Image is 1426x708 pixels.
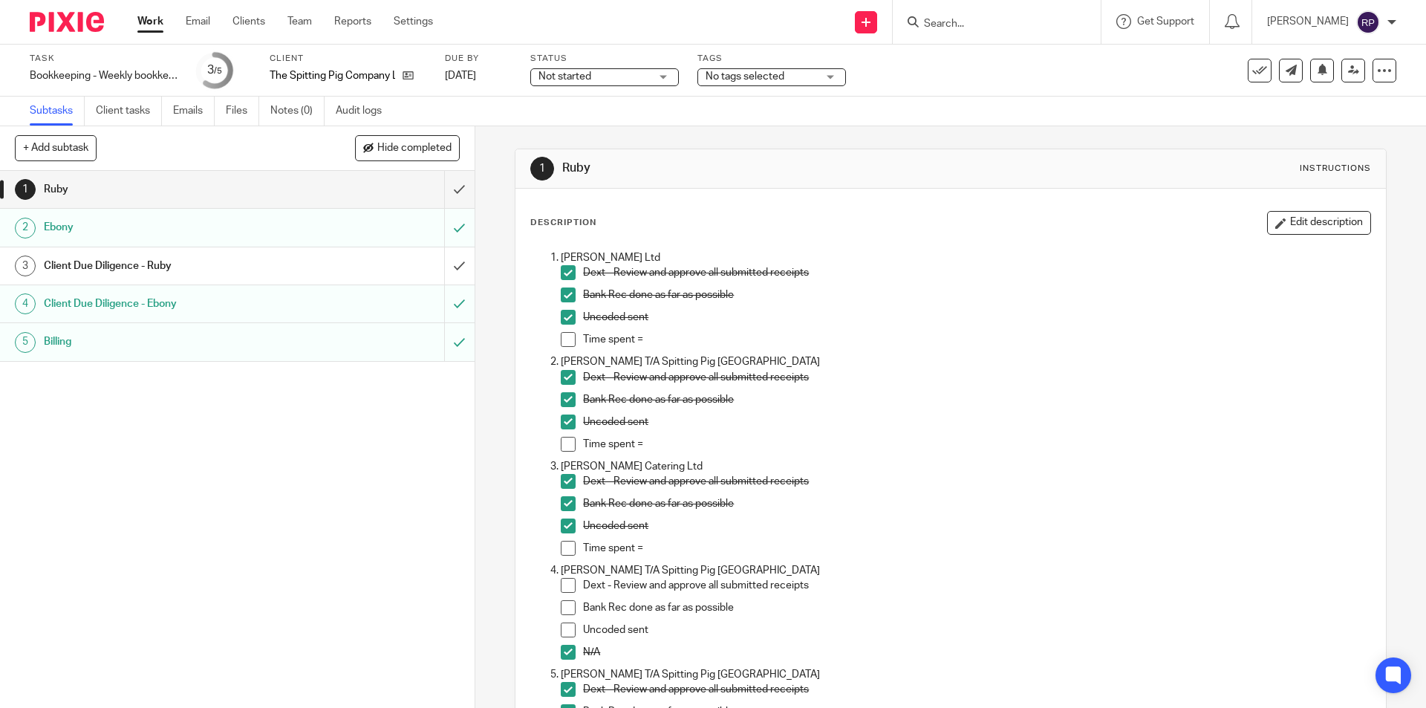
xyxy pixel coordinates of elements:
[1300,163,1371,175] div: Instructions
[214,67,222,75] small: /5
[1137,16,1194,27] span: Get Support
[583,645,1370,660] p: N/A
[270,68,395,83] p: The Spitting Pig Company Ltd
[232,14,265,29] a: Clients
[583,496,1370,511] p: Bank Rec done as far as possible
[562,160,983,176] h1: Ruby
[1267,14,1349,29] p: [PERSON_NAME]
[15,218,36,238] div: 2
[15,332,36,353] div: 5
[44,255,301,277] h1: Client Due Diligence - Ruby
[334,14,371,29] a: Reports
[1356,10,1380,34] img: svg%3E
[377,143,452,155] span: Hide completed
[15,135,97,160] button: + Add subtask
[270,97,325,126] a: Notes (0)
[336,97,393,126] a: Audit logs
[207,62,222,79] div: 3
[583,682,1370,697] p: Dext - Review and approve all submitted receipts
[30,53,178,65] label: Task
[394,14,433,29] a: Settings
[583,392,1370,407] p: Bank Rec done as far as possible
[583,415,1370,429] p: Uncoded sent
[697,53,846,65] label: Tags
[96,97,162,126] a: Client tasks
[583,265,1370,280] p: Dext - Review and approve all submitted receipts
[561,250,1370,265] p: [PERSON_NAME] Ltd
[583,623,1370,637] p: Uncoded sent
[583,437,1370,452] p: Time spent =
[270,53,426,65] label: Client
[583,600,1370,615] p: Bank Rec done as far as possible
[44,331,301,353] h1: Billing
[445,53,512,65] label: Due by
[583,370,1370,385] p: Dext - Review and approve all submitted receipts
[15,293,36,314] div: 4
[922,18,1056,31] input: Search
[30,12,104,32] img: Pixie
[561,667,1370,682] p: [PERSON_NAME] T/A Spitting Pig [GEOGRAPHIC_DATA]
[561,563,1370,578] p: [PERSON_NAME] T/A Spitting Pig [GEOGRAPHIC_DATA]
[583,474,1370,489] p: Dext - Review and approve all submitted receipts
[561,459,1370,474] p: [PERSON_NAME] Catering Ltd
[15,256,36,276] div: 3
[445,71,476,81] span: [DATE]
[583,310,1370,325] p: Uncoded sent
[583,519,1370,533] p: Uncoded sent
[30,68,178,83] div: Bookkeeping - Weekly bookkeeping SP group
[30,97,85,126] a: Subtasks
[583,288,1370,302] p: Bank Rec done as far as possible
[706,71,784,82] span: No tags selected
[44,293,301,315] h1: Client Due Diligence - Ebony
[186,14,210,29] a: Email
[287,14,312,29] a: Team
[355,135,460,160] button: Hide completed
[137,14,163,29] a: Work
[173,97,215,126] a: Emails
[530,53,679,65] label: Status
[583,332,1370,347] p: Time spent =
[15,179,36,200] div: 1
[530,217,596,229] p: Description
[44,216,301,238] h1: Ebony
[530,157,554,181] div: 1
[561,354,1370,369] p: [PERSON_NAME] T/A Spitting Pig [GEOGRAPHIC_DATA]
[583,541,1370,556] p: Time spent =
[538,71,591,82] span: Not started
[44,178,301,201] h1: Ruby
[583,578,1370,593] p: Dext - Review and approve all submitted receipts
[1267,211,1371,235] button: Edit description
[226,97,259,126] a: Files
